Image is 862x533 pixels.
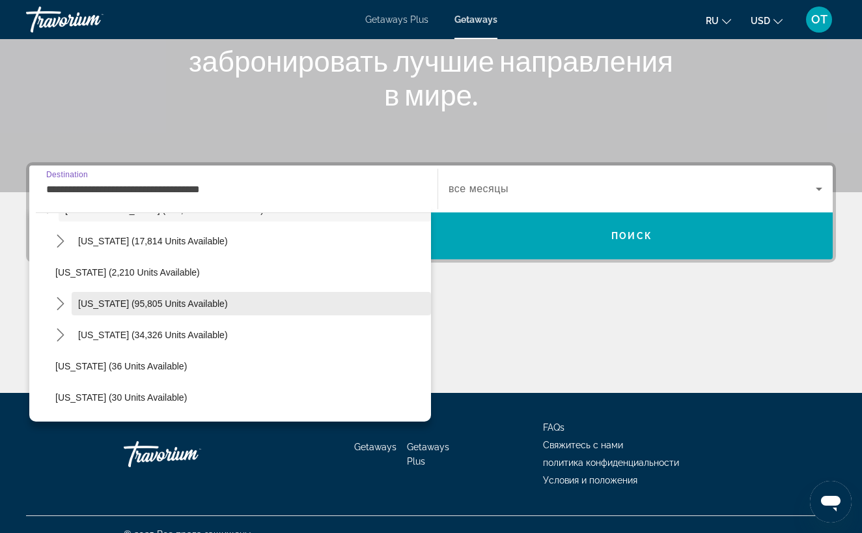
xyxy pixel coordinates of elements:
a: политика конфиденциальности [543,457,679,468]
span: OT [811,13,827,26]
div: Destination options [29,206,431,422]
button: Change currency [751,11,783,30]
a: Getaways Plus [365,14,428,25]
button: User Menu [802,6,836,33]
a: FAQs [543,422,564,433]
button: Toggle California (95,805 units available) submenu [49,293,72,315]
span: [US_STATE] (2,210 units available) [55,267,200,278]
button: Select destination: United States (736,848 units available) [59,198,431,222]
span: Поиск [611,231,652,241]
a: Travorium [26,3,156,36]
a: Getaways [354,442,396,452]
button: Toggle Colorado (34,326 units available) submenu [49,324,72,347]
button: Select destination: Arizona (17,814 units available) [72,229,431,253]
button: Toggle United States (736,848 units available) submenu [36,199,59,222]
button: Select destination: California (95,805 units available) [72,292,431,315]
button: Search [431,212,833,259]
button: Change language [706,11,731,30]
a: Свяжитесь с нами [543,440,623,450]
input: Select destination [46,182,421,197]
span: все месяцы [449,183,508,194]
a: Go Home [124,435,254,474]
button: Select destination: Colorado (34,326 units available) [72,323,431,347]
a: Условия и положения [543,475,637,485]
a: Getaways Plus [407,442,449,467]
span: [US_STATE] (36 units available) [55,361,187,371]
button: Toggle Arizona (17,814 units available) submenu [49,230,72,253]
span: Destination [46,170,88,179]
span: USD [751,16,770,26]
a: Getaways [454,14,497,25]
span: [US_STATE] (95,805 units available) [78,298,228,309]
span: [US_STATE] (34,326 units available) [78,330,228,340]
span: ru [706,16,719,26]
button: Select destination: Arkansas (2,210 units available) [49,261,431,284]
span: [US_STATE] (30 units available) [55,392,187,403]
button: Select destination: Delaware (30 units available) [49,386,431,409]
div: Search widget [29,166,833,259]
h1: Поможем вам найти и забронировать лучшие направления в мире. [187,10,675,111]
span: [US_STATE] (17,814 units available) [78,236,228,246]
button: Select destination: Connecticut (36 units available) [49,354,431,378]
iframe: Кнопка запуска окна обмена сообщениями [810,481,852,523]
